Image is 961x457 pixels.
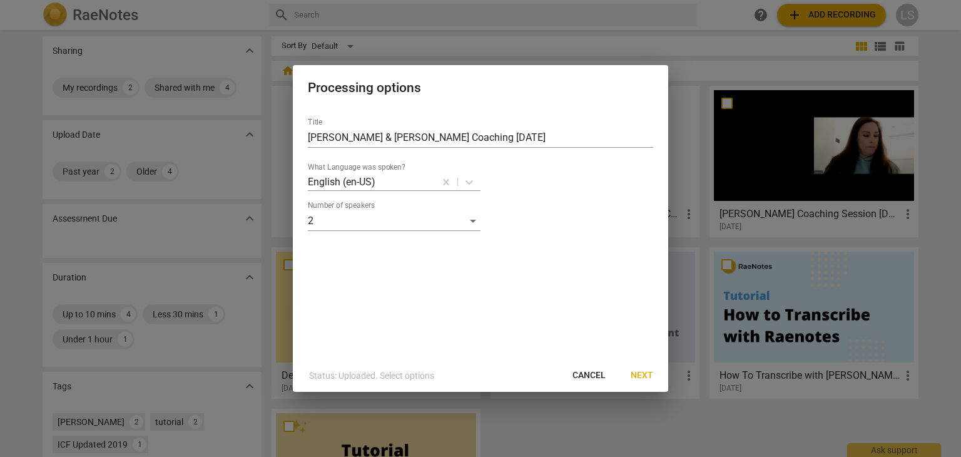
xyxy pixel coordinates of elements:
[308,164,405,172] label: What Language was spoken?
[308,211,480,231] div: 2
[308,80,653,96] h2: Processing options
[309,369,434,383] p: Status: Uploaded. Select options
[562,364,616,387] button: Cancel
[621,364,663,387] button: Next
[308,175,375,189] p: English (en-US)
[572,369,606,382] span: Cancel
[308,119,322,126] label: Title
[308,202,375,210] label: Number of speakers
[631,369,653,382] span: Next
